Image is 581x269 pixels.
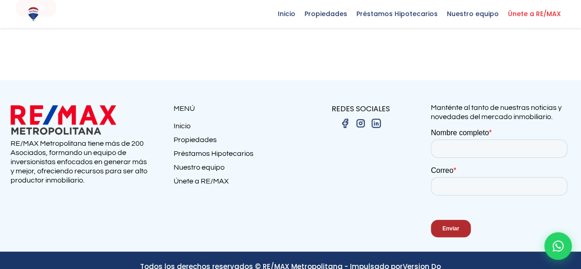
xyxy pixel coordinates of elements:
span: Nuestro equipo [442,7,503,21]
span: Propiedades [300,7,352,21]
span: Únete a RE/MAX [503,7,565,21]
span: No [11,225,18,232]
input: Femenino [277,91,283,97]
a: Nuestro equipo [174,163,291,177]
a: Préstamos Hipotecarios [174,149,291,163]
a: Únete a RE/MAX [174,177,291,190]
img: linkedin.png [371,118,382,129]
iframe: Form 1 [431,128,571,245]
span: Sector [275,245,292,252]
input: Pasaporte [2,103,8,109]
span: Género [275,76,294,83]
span: Femenino [285,91,312,98]
span: Inicio [273,7,300,21]
span: Nacionalidad [275,198,309,205]
input: No [2,225,8,231]
img: Logo de REMAX [25,6,41,22]
span: Préstamos Hipotecarios [352,7,442,21]
input: Sí [2,212,8,218]
img: remax metropolitana logo [11,103,116,137]
a: Inicio [174,121,291,135]
p: Manténte al tanto de nuestras noticias y novedades del mercado inmobiliario. [431,103,571,121]
img: instagram.png [355,118,366,129]
span: Masculino [285,103,312,110]
p: REDES SOCIALES [291,103,431,114]
p: RE/MAX Metropolitana tiene más de 200 Asociados, formando un equipo de inversionistas enfocados e... [11,139,151,185]
span: Cédula [11,91,29,98]
input: Masculino [277,103,283,109]
span: Número de teléfono [275,39,327,46]
span: Sí [11,213,16,220]
span: Apellidos [275,1,299,8]
img: facebook.png [339,118,350,129]
p: MENÚ [174,103,291,114]
input: Cédula [2,91,8,97]
a: Propiedades [174,135,291,149]
span: Pasaporte [11,103,38,110]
